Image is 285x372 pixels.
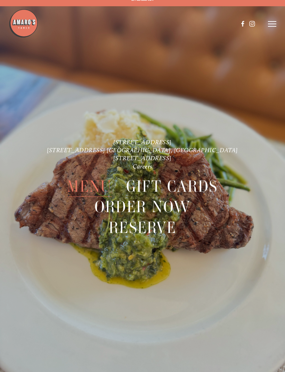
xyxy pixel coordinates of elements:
[9,9,38,38] img: Amaro's Table
[113,138,172,145] a: [STREET_ADDRESS]
[113,154,172,162] a: [STREET_ADDRESS]
[109,217,176,238] a: Reserve
[126,176,218,196] a: Gift Cards
[47,146,238,154] a: [STREET_ADDRESS] [GEOGRAPHIC_DATA], [GEOGRAPHIC_DATA]
[95,197,191,217] a: Order Now
[126,176,218,197] span: Gift Cards
[95,197,191,217] span: Order Now
[67,176,112,197] span: Menu
[133,162,152,170] a: Careers
[67,176,112,196] a: Menu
